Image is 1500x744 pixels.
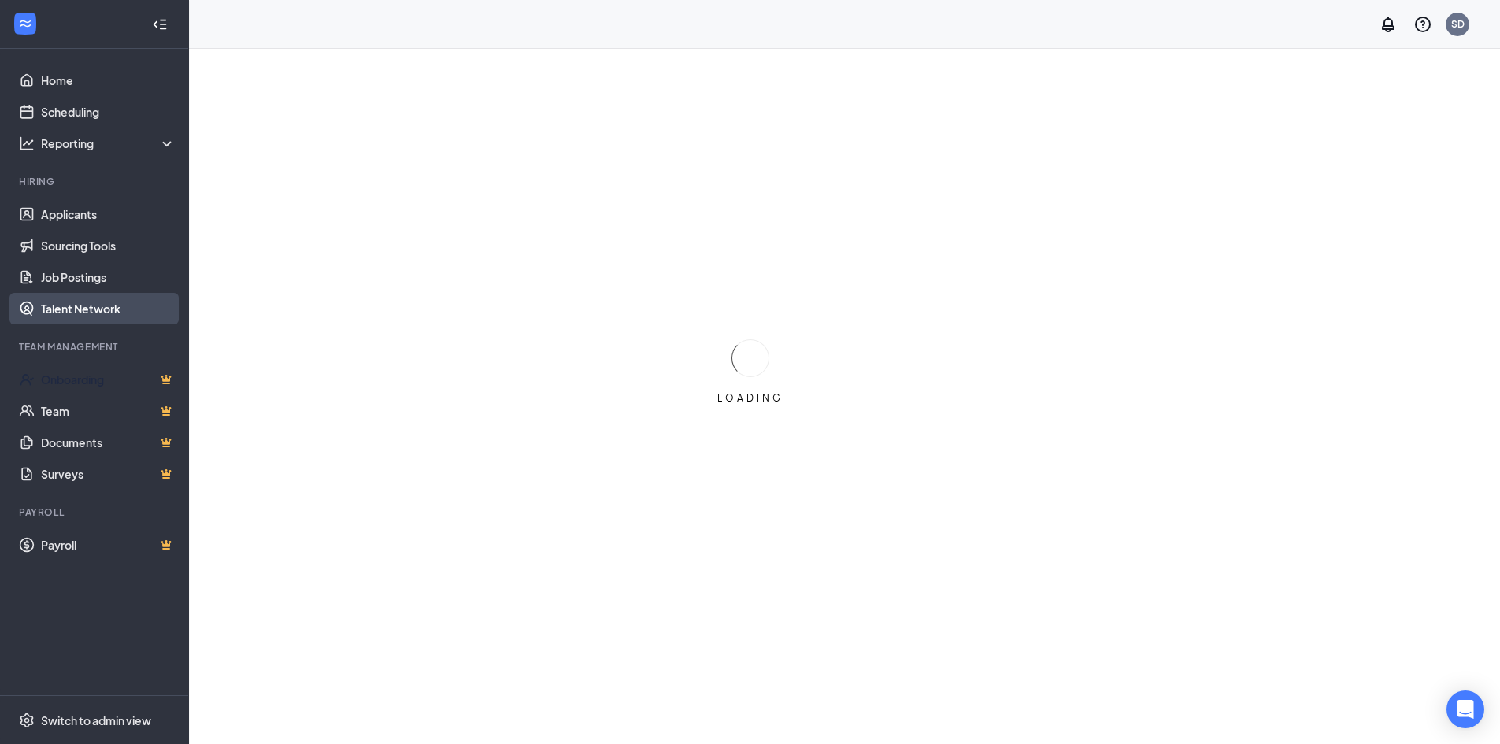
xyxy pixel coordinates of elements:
[1379,15,1398,34] svg: Notifications
[41,395,176,427] a: TeamCrown
[152,17,168,32] svg: Collapse
[41,96,176,128] a: Scheduling
[19,135,35,151] svg: Analysis
[41,261,176,293] a: Job Postings
[19,505,172,519] div: Payroll
[1446,690,1484,728] div: Open Intercom Messenger
[41,713,151,728] div: Switch to admin view
[711,391,790,405] div: LOADING
[19,340,172,353] div: Team Management
[19,175,172,188] div: Hiring
[19,713,35,728] svg: Settings
[41,458,176,490] a: SurveysCrown
[41,364,176,395] a: OnboardingCrown
[17,16,33,31] svg: WorkstreamLogo
[41,529,176,561] a: PayrollCrown
[41,135,176,151] div: Reporting
[41,198,176,230] a: Applicants
[1413,15,1432,34] svg: QuestionInfo
[41,427,176,458] a: DocumentsCrown
[41,293,176,324] a: Talent Network
[41,230,176,261] a: Sourcing Tools
[41,65,176,96] a: Home
[1451,17,1465,31] div: SD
